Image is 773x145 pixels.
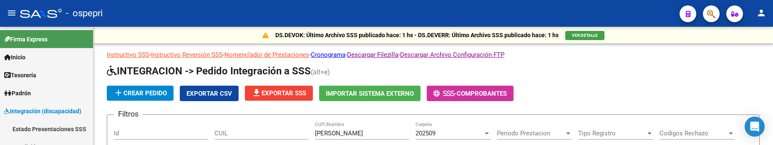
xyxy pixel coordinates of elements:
span: Exportar CSV [186,90,232,97]
span: - [433,90,457,97]
span: INTEGRACION -> Pedido Integración a SSS [107,65,311,77]
span: - ospepri [66,4,103,23]
span: Tipo Registro [578,130,646,137]
mat-icon: add [113,88,123,98]
button: Importar Sistema Externo [319,86,420,101]
span: Padrón [4,89,31,98]
button: VER DETALLE [565,31,604,40]
mat-icon: person [756,8,766,18]
mat-icon: file_download [252,88,262,98]
h3: Filtros [114,108,143,120]
p: - - - - - [107,50,760,59]
p: DS.DEVOK: Último Archivo SSS publicado hace: 1 hs - DS.DEVERR: Último Archivo SSS publicado hace:... [275,31,559,40]
div: Open Intercom Messenger [745,117,765,137]
a: Descargar Archivo Configuración FTP [400,51,504,59]
mat-icon: menu [7,8,17,18]
button: Exportar SSS [245,86,313,101]
span: Crear Pedido [113,89,167,97]
span: Firma Express [4,35,48,44]
a: Cronograma [311,51,345,59]
span: Tesorería [4,71,36,80]
span: Importar Sistema Externo [326,90,414,97]
span: 202509 [415,130,436,137]
span: Periodo Prestacion [497,130,564,137]
span: Comprobantes [457,90,507,97]
span: Exportar SSS [252,89,306,97]
a: Instructivo Reversión SSS [151,51,223,59]
span: VER DETALLE [572,33,598,38]
span: (alt+e) [311,68,330,76]
button: Crear Pedido [107,86,174,101]
span: Inicio [4,53,25,62]
a: Nomenclador de Prestaciones [224,51,309,59]
button: -Comprobantes [427,86,514,101]
span: Codigos Rechazo [660,130,727,137]
button: Exportar CSV [180,86,239,101]
span: Integración (discapacidad) [4,107,81,116]
a: Instructivo SSS [107,51,149,59]
a: Descargar Filezilla [347,51,398,59]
